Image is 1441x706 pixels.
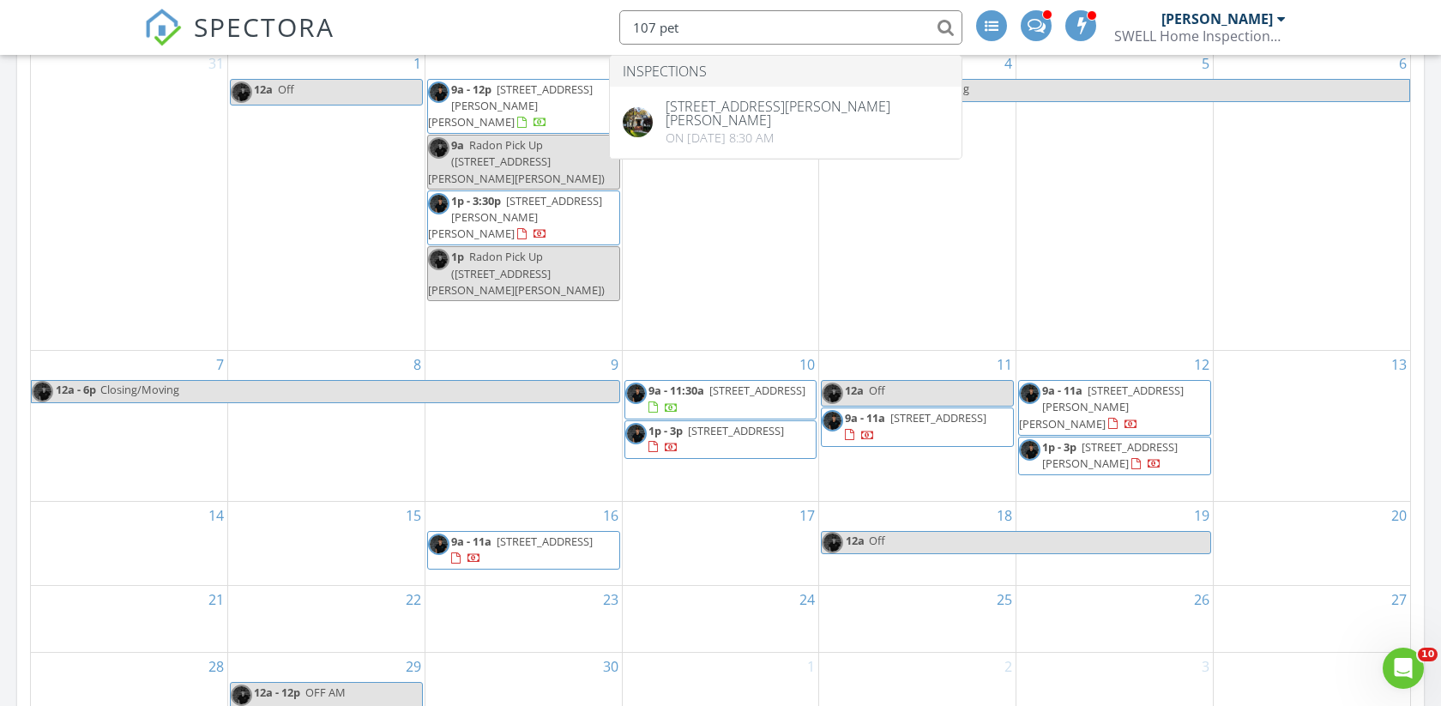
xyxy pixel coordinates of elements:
[1016,351,1214,502] td: Go to September 12, 2025
[845,532,865,553] span: 12a
[625,423,647,444] img: img_7601.jpeg
[428,249,605,297] span: Radon Pick Up ([STREET_ADDRESS][PERSON_NAME][PERSON_NAME])
[1213,50,1410,351] td: Go to September 6, 2025
[1018,380,1211,436] a: 9a - 11a [STREET_ADDRESS][PERSON_NAME][PERSON_NAME]
[993,351,1016,378] a: Go to September 11, 2025
[819,501,1016,585] td: Go to September 18, 2025
[619,10,962,45] input: Search everything...
[427,190,620,246] a: 1p - 3:30p [STREET_ADDRESS][PERSON_NAME][PERSON_NAME]
[451,534,593,565] a: 9a - 11a [STREET_ADDRESS]
[213,351,227,378] a: Go to September 7, 2025
[428,137,449,159] img: img_7601.jpeg
[819,50,1016,351] td: Go to September 4, 2025
[1213,585,1410,652] td: Go to September 27, 2025
[428,193,602,241] a: 1p - 3:30p [STREET_ADDRESS][PERSON_NAME][PERSON_NAME]
[428,193,449,214] img: img_7601.jpeg
[821,407,1014,446] a: 9a - 11a [STREET_ADDRESS]
[993,586,1016,613] a: Go to September 25, 2025
[1191,586,1213,613] a: Go to September 26, 2025
[427,79,620,135] a: 9a - 12p [STREET_ADDRESS][PERSON_NAME][PERSON_NAME]
[1018,437,1211,475] a: 1p - 3p [STREET_ADDRESS][PERSON_NAME]
[278,81,294,97] span: Off
[822,383,843,404] img: img_7601.jpeg
[610,56,962,87] li: Inspections
[55,381,97,402] span: 12a - 6p
[428,193,602,241] span: [STREET_ADDRESS][PERSON_NAME][PERSON_NAME]
[869,533,885,548] span: Off
[648,383,704,398] span: 9a - 11:30a
[625,383,647,404] img: img_7601.jpeg
[622,50,819,351] td: Go to September 3, 2025
[1019,383,1184,431] a: 9a - 11a [STREET_ADDRESS][PERSON_NAME][PERSON_NAME]
[402,586,425,613] a: Go to September 22, 2025
[1019,383,1184,431] span: [STREET_ADDRESS][PERSON_NAME][PERSON_NAME]
[1016,50,1214,351] td: Go to September 5, 2025
[205,586,227,613] a: Go to September 21, 2025
[100,382,179,397] span: Closing/Moving
[497,534,593,549] span: [STREET_ADDRESS]
[427,531,620,570] a: 9a - 11a [STREET_ADDRESS]
[451,137,464,153] span: 9a
[1001,653,1016,680] a: Go to October 2, 2025
[1198,50,1213,77] a: Go to September 5, 2025
[845,410,986,442] a: 9a - 11a [STREET_ADDRESS]
[428,534,449,555] img: img_7601.jpeg
[1016,501,1214,585] td: Go to September 19, 2025
[1114,27,1286,45] div: SWELL Home Inspections LLC
[622,585,819,652] td: Go to September 24, 2025
[1042,439,1076,455] span: 1p - 3p
[796,586,818,613] a: Go to September 24, 2025
[144,9,182,46] img: The Best Home Inspection Software - Spectora
[428,137,605,185] span: Radon Pick Up ([STREET_ADDRESS][PERSON_NAME][PERSON_NAME])
[622,351,819,502] td: Go to September 10, 2025
[1383,648,1424,689] iframe: Intercom live chat
[1019,439,1040,461] img: img_7601.jpeg
[451,534,491,549] span: 9a - 11a
[819,351,1016,502] td: Go to September 11, 2025
[624,380,817,419] a: 9a - 11:30a [STREET_ADDRESS]
[1001,50,1016,77] a: Go to September 4, 2025
[144,23,335,59] a: SPECTORA
[194,9,335,45] span: SPECTORA
[31,501,228,585] td: Go to September 14, 2025
[623,107,653,137] img: cover.jpg
[205,502,227,529] a: Go to September 14, 2025
[1396,50,1410,77] a: Go to September 6, 2025
[1016,585,1214,652] td: Go to September 26, 2025
[425,501,622,585] td: Go to September 16, 2025
[822,532,843,553] img: img_7601.jpeg
[428,249,449,270] img: img_7601.jpeg
[845,410,885,425] span: 9a - 11a
[1161,10,1273,27] div: [PERSON_NAME]
[1191,502,1213,529] a: Go to September 19, 2025
[822,410,843,431] img: img_7601.jpeg
[600,586,622,613] a: Go to September 23, 2025
[305,685,346,700] span: OFF AM
[869,383,885,398] span: Off
[228,50,425,351] td: Go to September 1, 2025
[425,50,622,351] td: Go to September 2, 2025
[428,81,593,130] span: [STREET_ADDRESS][PERSON_NAME][PERSON_NAME]
[1388,502,1410,529] a: Go to September 20, 2025
[819,585,1016,652] td: Go to September 25, 2025
[709,383,805,398] span: [STREET_ADDRESS]
[804,653,818,680] a: Go to October 1, 2025
[1042,439,1178,471] span: [STREET_ADDRESS][PERSON_NAME]
[428,81,449,103] img: img_7601.jpeg
[666,100,949,127] div: [STREET_ADDRESS][PERSON_NAME][PERSON_NAME]
[600,502,622,529] a: Go to September 16, 2025
[451,249,464,264] span: 1p
[31,50,228,351] td: Go to August 31, 2025
[607,50,622,77] a: Go to September 2, 2025
[1191,351,1213,378] a: Go to September 12, 2025
[666,131,949,145] div: On [DATE] 8:30 am
[410,50,425,77] a: Go to September 1, 2025
[231,81,252,103] img: img_7601.jpeg
[254,81,273,97] span: 12a
[31,351,228,502] td: Go to September 7, 2025
[624,420,817,459] a: 1p - 3p [STREET_ADDRESS]
[228,501,425,585] td: Go to September 15, 2025
[607,351,622,378] a: Go to September 9, 2025
[205,653,227,680] a: Go to September 28, 2025
[410,351,425,378] a: Go to September 8, 2025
